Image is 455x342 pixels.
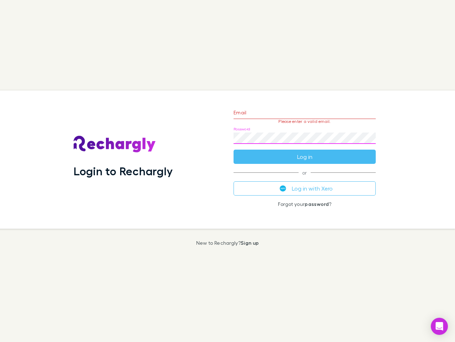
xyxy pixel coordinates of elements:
[234,172,376,173] span: or
[431,318,448,335] div: Open Intercom Messenger
[234,150,376,164] button: Log in
[74,136,156,153] img: Rechargly's Logo
[234,181,376,196] button: Log in with Xero
[241,240,259,246] a: Sign up
[74,164,173,178] h1: Login to Rechargly
[234,201,376,207] p: Forgot your ?
[280,185,286,192] img: Xero's logo
[305,201,329,207] a: password
[234,119,376,124] p: Please enter a valid email.
[234,126,250,132] label: Password
[196,240,259,246] p: New to Rechargly?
